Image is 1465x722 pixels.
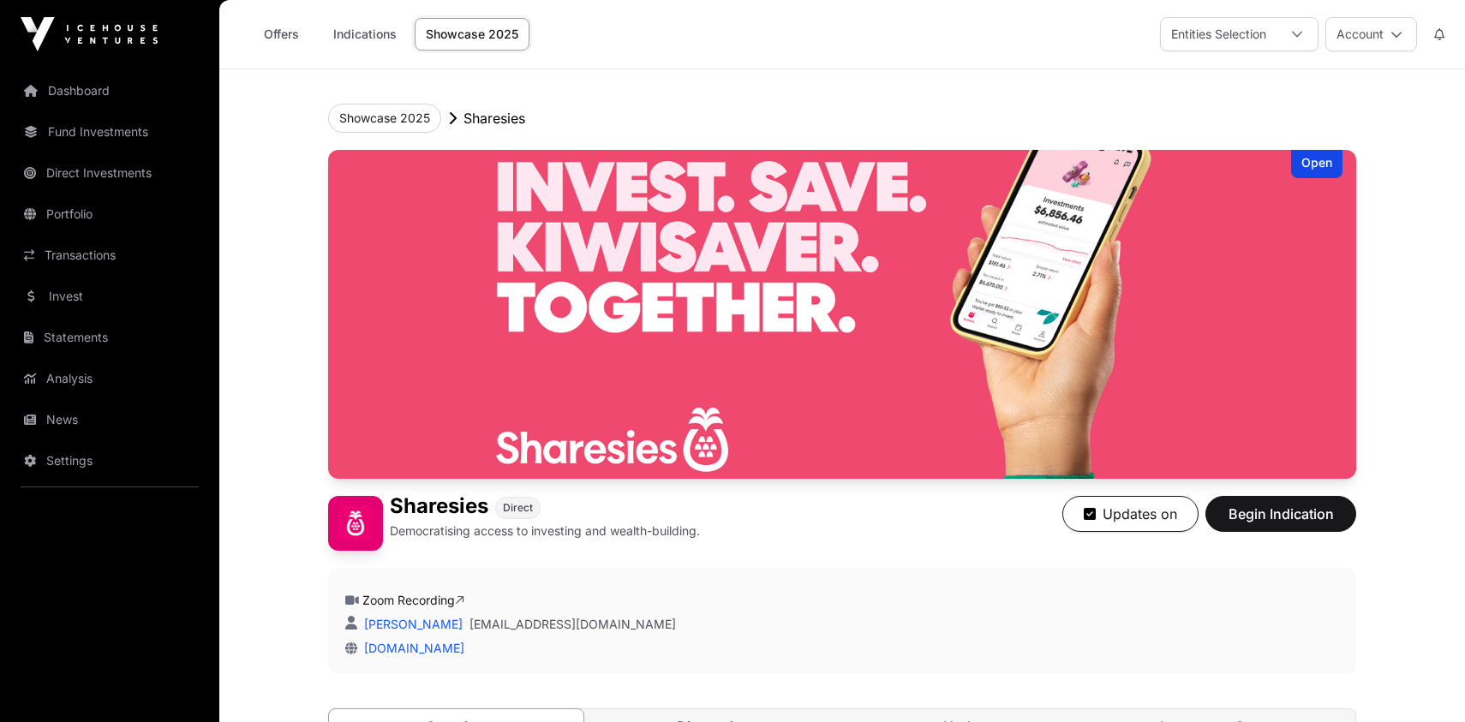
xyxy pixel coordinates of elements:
p: Sharesies [463,108,525,128]
a: Analysis [14,360,206,397]
a: Showcase 2025 [415,18,529,51]
span: Begin Indication [1227,504,1335,524]
img: Sharesies [328,496,383,551]
a: Fund Investments [14,113,206,151]
a: [EMAIL_ADDRESS][DOMAIN_NAME] [469,616,676,633]
iframe: Chat Widget [1379,640,1465,722]
a: Indications [322,18,408,51]
a: Portfolio [14,195,206,233]
a: Direct Investments [14,154,206,192]
a: Transactions [14,236,206,274]
button: Account [1325,17,1417,51]
a: [PERSON_NAME] [361,617,463,631]
button: Showcase 2025 [328,104,441,133]
a: Zoom Recording [362,593,464,607]
img: Sharesies [328,150,1356,479]
a: Invest [14,277,206,315]
a: Statements [14,319,206,356]
button: Begin Indication [1205,496,1356,532]
a: Begin Indication [1205,513,1356,530]
div: Open [1291,150,1342,178]
h1: Sharesies [390,496,488,519]
a: Offers [247,18,315,51]
button: Updates on [1062,496,1199,532]
a: Dashboard [14,72,206,110]
span: Direct [503,501,533,515]
a: [DOMAIN_NAME] [357,641,464,655]
img: Icehouse Ventures Logo [21,17,158,51]
p: Democratising access to investing and wealth-building. [390,522,700,540]
div: Entities Selection [1161,18,1277,51]
a: News [14,401,206,439]
a: Settings [14,442,206,480]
